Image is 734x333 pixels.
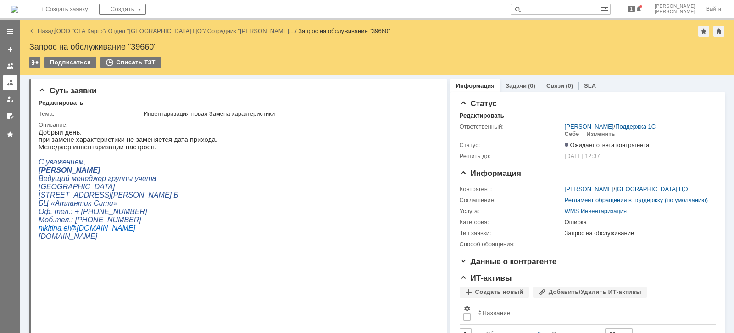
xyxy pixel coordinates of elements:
[460,274,512,282] span: ИТ-активы
[713,26,724,37] div: Сделать домашней страницей
[460,241,563,248] div: Способ обращения:
[456,82,495,89] a: Информация
[39,110,142,118] div: Тема:
[56,28,108,34] div: /
[23,96,25,103] span: .
[565,230,712,237] div: Запрос на обслуживание
[207,28,295,34] a: Сотрудник "[PERSON_NAME]…
[460,197,563,204] div: Соглашение:
[460,169,521,178] span: Информация
[11,6,18,13] a: Перейти на домашнюю страницу
[483,310,511,316] div: Название
[565,186,614,192] a: [PERSON_NAME]
[474,301,708,325] th: Название
[584,82,596,89] a: SLA
[615,186,688,192] a: [GEOGRAPHIC_DATA] ЦО
[108,28,204,34] a: Отдел "[GEOGRAPHIC_DATA] ЦО"
[3,108,17,123] a: Мои согласования
[39,99,83,107] div: Редактировать
[565,141,650,148] span: Ожидает ответа контрагента
[601,4,610,13] span: Расширенный поиск
[3,92,17,107] a: Мои заявки
[586,130,615,138] div: Изменить
[615,123,656,130] a: Поддержка 1С
[698,26,709,37] div: Добавить в избранное
[565,123,614,130] a: [PERSON_NAME]
[108,28,207,34] div: /
[565,219,712,226] div: Ошибка
[565,152,600,159] span: [DATE] 12:37
[39,86,96,95] span: Суть заявки
[207,28,299,34] div: /
[460,152,563,160] div: Решить до:
[565,130,579,138] div: Себе
[463,305,471,312] span: Настройки
[565,186,688,193] div: /
[460,230,563,237] div: Тип заявки:
[29,42,725,51] div: Запрос на обслуживание "39660"
[460,112,504,119] div: Редактировать
[25,96,30,103] span: el
[628,6,636,12] span: 1
[528,82,535,89] div: (0)
[3,42,17,57] a: Создать заявку
[565,197,708,203] a: Регламент обращения в поддержку (по умолчанию)
[460,219,563,226] div: Категория:
[565,208,627,214] a: WMS Инвентаризация
[460,257,557,266] span: Данные о контрагенте
[298,28,390,34] div: Запрос на обслуживание "39660"
[460,141,563,149] div: Статус:
[565,123,656,130] div: /
[460,123,563,130] div: Ответственный:
[3,59,17,73] a: Заявки на командах
[144,110,434,118] div: Инвентаризация новая Замена характеристики
[55,27,56,34] div: |
[655,9,695,15] span: [PERSON_NAME]
[506,82,527,89] a: Задачи
[460,208,563,215] div: Услуга:
[655,4,695,9] span: [PERSON_NAME]
[31,96,97,103] span: @[DOMAIN_NAME]
[460,99,497,108] span: Статус
[99,4,146,15] div: Создать
[38,28,55,34] a: Назад
[11,6,18,13] img: logo
[56,28,105,34] a: ООО "СТА Карго"
[546,82,564,89] a: Связи
[29,57,40,68] div: Работа с массовостью
[460,186,563,193] div: Контрагент:
[39,121,435,129] div: Описание:
[566,82,573,89] div: (0)
[3,75,17,90] a: Заявки в моей ответственности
